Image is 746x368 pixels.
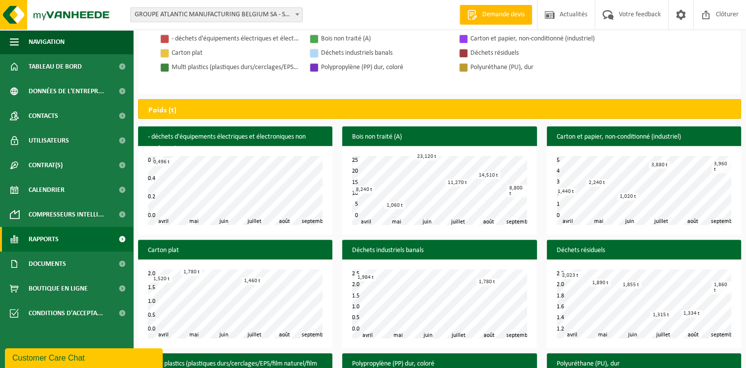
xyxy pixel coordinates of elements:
[29,202,104,227] span: Compresseurs intelli...
[711,281,731,294] div: 1,860 t
[139,100,186,121] h2: Poids (t)
[130,7,303,22] span: GROUPE ATLANTIC MANUFACTURING BELGIUM SA - SENEFFE
[181,268,202,276] div: 1,780 t
[29,79,104,104] span: Données de l'entrepr...
[172,61,300,74] div: Multi plastics (plastiques durs/cerclages/EPS/film naturel/film mélange/PMC)
[151,275,172,283] div: 1,520 t
[681,310,702,317] div: 1,334 t
[384,202,405,209] div: 1,060 t
[649,161,670,169] div: 3,880 t
[476,278,497,286] div: 1,780 t
[547,126,741,148] h3: Carton et papier, non-conditionné (industriel)
[172,33,300,45] div: - déchets d'équipements électriques et électroniques non conforme)
[29,252,66,276] span: Documents
[131,8,302,22] span: GROUPE ATLANTIC MANUFACTURING BELGIUM SA - SENEFFE
[617,193,639,200] div: 1,020 t
[29,30,65,54] span: Navigation
[29,153,63,178] span: Contrat(s)
[470,33,599,45] div: Carton et papier, non-conditionné (industriel)
[242,277,263,285] div: 1,460 t
[650,311,672,319] div: 1,315 t
[586,179,607,186] div: 2,240 t
[547,240,741,261] h3: Déchets résiduels
[415,153,439,160] div: 23,120 t
[151,158,172,166] div: 0,496 t
[342,126,536,148] h3: Bois non traité (A)
[355,274,376,281] div: 1,984 t
[470,47,599,59] div: Déchets résiduels
[321,47,449,59] div: Déchets industriels banals
[5,346,165,368] iframe: chat widget
[445,179,469,186] div: 11,270 t
[29,276,88,301] span: Boutique en ligne
[590,279,611,287] div: 1,890 t
[321,61,449,74] div: Polypropylène (PP) dur, coloré
[138,126,332,160] h3: - déchets d'équipements électriques et électroniques non conforme)
[470,61,599,74] div: Polyuréthane (PU), dur
[507,184,527,197] div: 8,800 t
[138,240,332,261] h3: Carton plat
[29,104,58,128] span: Contacts
[29,54,82,79] span: Tableau de bord
[480,10,527,20] span: Demande devis
[29,301,103,326] span: Conditions d'accepta...
[172,47,300,59] div: Carton plat
[321,33,449,45] div: Bois non traité (A)
[560,272,581,279] div: 2,023 t
[29,128,69,153] span: Utilisateurs
[354,186,375,193] div: 8,240 t
[29,178,65,202] span: Calendrier
[342,240,536,261] h3: Déchets industriels banals
[460,5,532,25] a: Demande devis
[555,188,576,195] div: 1,440 t
[620,281,641,289] div: 1,855 t
[476,172,500,179] div: 14,510 t
[29,227,59,252] span: Rapports
[711,160,731,173] div: 3,960 t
